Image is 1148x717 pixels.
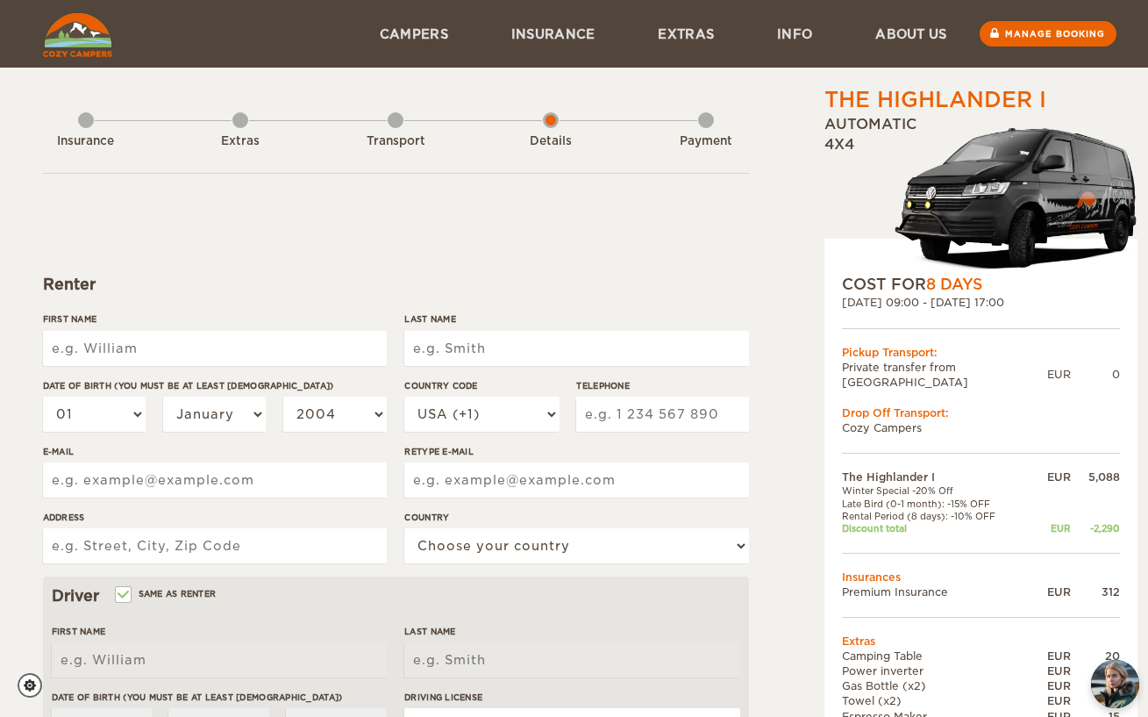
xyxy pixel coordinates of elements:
div: The Highlander I [824,85,1046,115]
label: Country Code [404,379,559,392]
td: Camping Table [842,649,1030,663]
div: Drop Off Transport: [842,405,1120,420]
div: EUR [1047,367,1071,382]
div: Pickup Transport: [842,345,1120,360]
td: Gas Bottle (x2) [842,678,1030,693]
div: Driver [52,585,740,606]
span: 8 Days [926,276,982,293]
input: e.g. Smith [404,642,739,678]
img: stor-stuttur-old-new-5.png [895,120,1137,274]
img: Freyja at Cozy Campers [1091,660,1139,708]
label: Same as renter [117,585,217,602]
div: -2,290 [1071,522,1120,534]
label: First Name [52,625,387,638]
input: e.g. William [52,642,387,678]
a: Manage booking [980,21,1116,47]
label: Date of birth (You must be at least [DEMOGRAPHIC_DATA]) [43,379,387,392]
input: e.g. example@example.com [43,462,387,498]
td: Extras [842,634,1120,649]
div: Insurance [38,133,134,150]
div: Details [503,133,599,150]
td: Discount total [842,522,1030,534]
input: e.g. Smith [404,331,748,366]
label: Address [43,511,387,524]
td: Premium Insurance [842,584,1030,599]
input: Same as renter [117,591,128,602]
div: 20 [1071,663,1120,678]
div: 5,088 [1071,470,1120,484]
input: e.g. 1 234 567 890 [576,397,748,432]
div: COST FOR [842,274,1120,295]
div: Renter [43,274,749,295]
td: Insurances [842,570,1120,584]
div: 312 [1071,584,1120,599]
label: Telephone [576,379,748,392]
img: Cozy Campers [43,13,112,57]
div: EUR [1030,649,1071,663]
div: Extras [192,133,289,150]
label: Last Name [404,312,748,326]
input: e.g. example@example.com [404,462,748,498]
div: EUR [1030,693,1071,708]
div: Transport [347,133,444,150]
td: The Highlander I [842,470,1030,484]
input: e.g. Street, City, Zip Code [43,528,387,563]
div: 16 [1071,678,1120,693]
label: Country [404,511,748,524]
td: Rental Period (8 days): -10% OFF [842,510,1030,522]
div: 10 [1071,693,1120,708]
div: Automatic 4x4 [824,115,1137,274]
button: chat-button [1091,660,1139,708]
div: EUR [1030,522,1071,534]
td: Private transfer from [GEOGRAPHIC_DATA] [842,360,1047,390]
div: 0 [1071,367,1120,382]
div: Payment [658,133,754,150]
div: EUR [1030,663,1071,678]
div: EUR [1030,584,1071,599]
label: Last Name [404,625,739,638]
div: EUR [1030,678,1071,693]
td: Cozy Campers [842,420,1120,435]
label: Driving License [404,691,739,704]
label: E-mail [43,445,387,458]
td: Winter Special -20% Off [842,484,1030,497]
td: Towel (x2) [842,693,1030,708]
div: EUR [1030,470,1071,484]
td: Power inverter [842,663,1030,678]
input: e.g. William [43,331,387,366]
a: Cookie settings [18,673,53,698]
td: Late Bird (0-1 month): -15% OFF [842,498,1030,510]
div: 20 [1071,649,1120,663]
label: Retype E-mail [404,445,748,458]
label: Date of birth (You must be at least [DEMOGRAPHIC_DATA]) [52,691,387,704]
label: First Name [43,312,387,326]
div: [DATE] 09:00 - [DATE] 17:00 [842,295,1120,310]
